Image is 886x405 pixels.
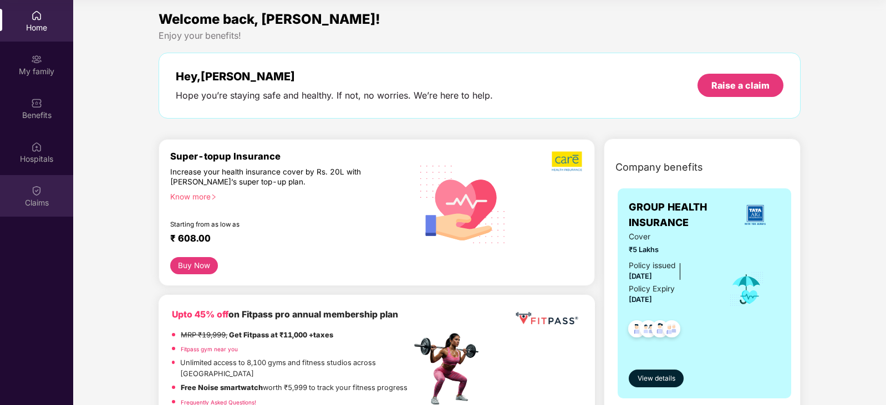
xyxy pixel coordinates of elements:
span: GROUP HEALTH INSURANCE [629,199,730,231]
del: MRP ₹19,999, [181,331,227,339]
div: ₹ 608.00 [170,233,400,246]
img: svg+xml;base64,PHN2ZyBpZD0iQmVuZWZpdHMiIHhtbG5zPSJodHRwOi8vd3d3LnczLm9yZy8yMDAwL3N2ZyIgd2lkdGg9Ij... [31,98,42,109]
strong: Get Fitpass at ₹11,000 +taxes [229,331,333,339]
div: Policy Expiry [629,283,675,295]
img: svg+xml;base64,PHN2ZyBpZD0iSG9zcGl0YWxzIiB4bWxucz0iaHR0cDovL3d3dy53My5vcmcvMjAwMC9zdmciIHdpZHRoPS... [31,141,42,152]
span: ₹5 Lakhs [629,244,714,255]
div: Policy issued [629,260,675,272]
div: Enjoy your benefits! [159,30,800,42]
span: Company benefits [615,160,703,175]
img: b5dec4f62d2307b9de63beb79f102df3.png [552,151,583,172]
span: right [211,194,217,200]
img: svg+xml;base64,PHN2ZyBpZD0iQ2xhaW0iIHhtbG5zPSJodHRwOi8vd3d3LnczLm9yZy8yMDAwL3N2ZyIgd2lkdGg9IjIwIi... [31,185,42,196]
b: Upto 45% off [172,309,228,320]
button: Buy Now [170,257,217,274]
img: fppp.png [513,308,580,329]
div: Raise a claim [711,79,770,91]
img: svg+xml;base64,PHN2ZyB4bWxucz0iaHR0cDovL3d3dy53My5vcmcvMjAwMC9zdmciIHdpZHRoPSI0OC45MTUiIGhlaWdodD... [635,317,662,344]
img: svg+xml;base64,PHN2ZyBpZD0iSG9tZSIgeG1sbnM9Imh0dHA6Ly93d3cudzMub3JnLzIwMDAvc3ZnIiB3aWR0aD0iMjAiIG... [31,10,42,21]
div: Increase your health insurance cover by Rs. 20L with [PERSON_NAME]’s super top-up plan. [170,167,363,187]
p: worth ₹5,999 to track your fitness progress [181,382,408,393]
div: Starting from as low as [170,221,364,228]
img: icon [729,271,765,307]
img: svg+xml;base64,PHN2ZyB4bWxucz0iaHR0cDovL3d3dy53My5vcmcvMjAwMC9zdmciIHhtbG5zOnhsaW5rPSJodHRwOi8vd3... [411,151,515,256]
div: Hope you’re staying safe and healthy. If not, no worries. We’re here to help. [176,90,493,101]
b: on Fitpass pro annual membership plan [172,309,398,320]
img: svg+xml;base64,PHN2ZyB4bWxucz0iaHR0cDovL3d3dy53My5vcmcvMjAwMC9zdmciIHdpZHRoPSI0OC45NDMiIGhlaWdodD... [658,317,685,344]
span: [DATE] [629,272,652,280]
div: Super-topup Insurance [170,151,411,162]
a: Fitpass gym near you [181,346,238,352]
div: Hey, [PERSON_NAME] [176,70,493,83]
span: Welcome back, [PERSON_NAME]! [159,11,380,27]
img: svg+xml;base64,PHN2ZyB4bWxucz0iaHR0cDovL3d3dy53My5vcmcvMjAwMC9zdmciIHdpZHRoPSI0OC45NDMiIGhlaWdodD... [623,317,650,344]
span: View details [638,373,675,384]
img: insurerLogo [740,200,770,230]
img: svg+xml;base64,PHN2ZyB3aWR0aD0iMjAiIGhlaWdodD0iMjAiIHZpZXdCb3g9IjAgMCAyMCAyMCIgZmlsbD0ibm9uZSIgeG... [31,54,42,65]
p: Unlimited access to 8,100 gyms and fitness studios across [GEOGRAPHIC_DATA] [180,357,411,380]
div: Know more [170,192,404,199]
img: svg+xml;base64,PHN2ZyB4bWxucz0iaHR0cDovL3d3dy53My5vcmcvMjAwMC9zdmciIHdpZHRoPSI0OC45NDMiIGhlaWdodD... [646,317,674,344]
span: Cover [629,231,714,243]
strong: Free Noise smartwatch [181,383,263,392]
span: [DATE] [629,295,652,304]
button: View details [629,370,684,387]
